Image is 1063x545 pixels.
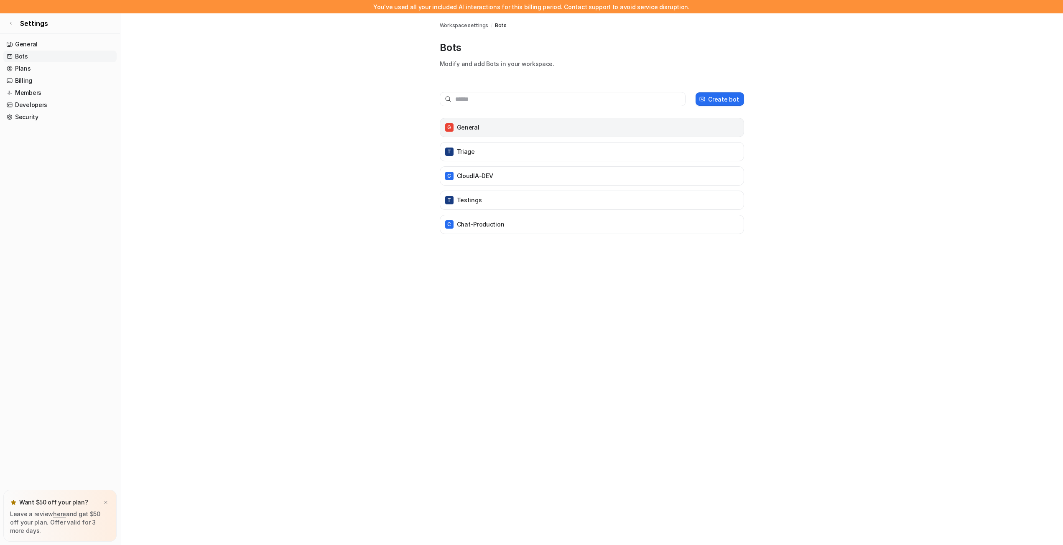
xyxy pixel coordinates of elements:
[445,172,454,180] span: C
[445,220,454,229] span: C
[564,3,611,10] span: Contact support
[3,111,117,123] a: Security
[699,96,706,102] img: create
[457,123,479,132] p: General
[3,51,117,62] a: Bots
[440,59,744,68] p: Modify and add Bots in your workspace.
[445,148,454,156] span: T
[3,63,117,74] a: Plans
[440,22,489,29] a: Workspace settings
[10,510,110,535] p: Leave a review and get $50 off your plan. Offer valid for 3 more days.
[457,220,505,229] p: Chat-Production
[53,510,66,517] a: here
[445,196,454,204] span: T
[19,498,88,507] p: Want $50 off your plan?
[440,41,744,54] p: Bots
[457,172,493,180] p: CloudIA-DEV
[3,99,117,111] a: Developers
[708,95,739,104] p: Create bot
[491,22,492,29] span: /
[3,75,117,87] a: Billing
[3,38,117,50] a: General
[495,22,507,29] a: Bots
[696,92,744,106] button: Create bot
[3,87,117,99] a: Members
[457,148,475,156] p: Triage
[103,500,108,505] img: x
[20,18,48,28] span: Settings
[457,196,482,204] p: Testings
[445,123,454,132] span: G
[10,499,17,506] img: star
